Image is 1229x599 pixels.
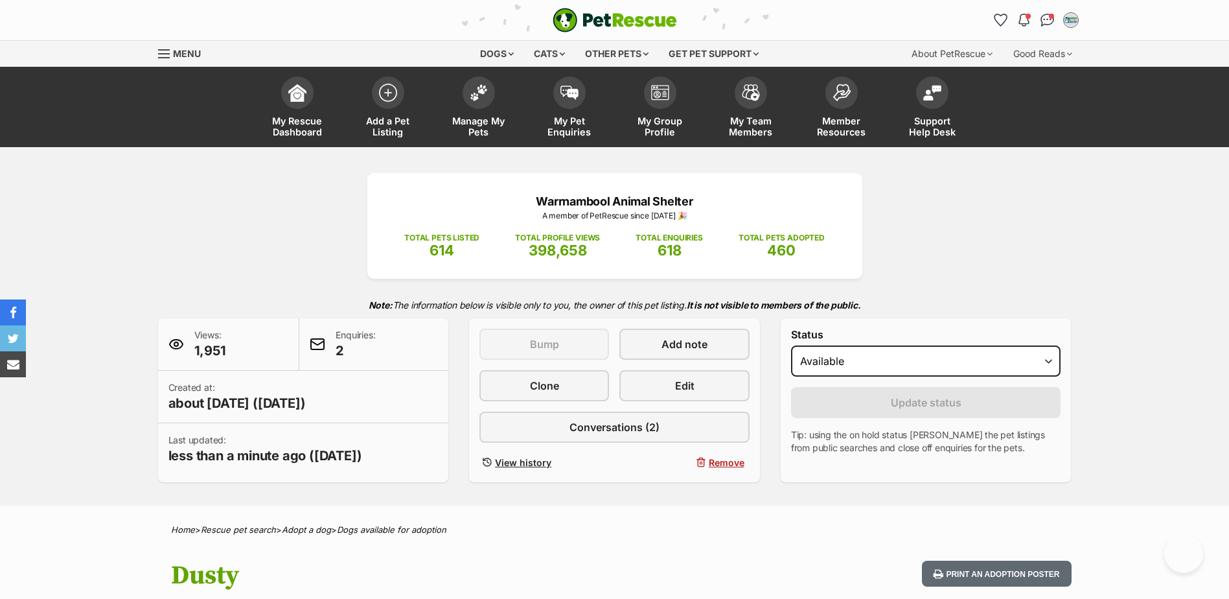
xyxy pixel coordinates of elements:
[619,453,749,472] button: Remove
[660,41,768,67] div: Get pet support
[168,447,362,465] span: less than a minute ago ([DATE])
[337,524,446,535] a: Dogs available for adoption
[433,70,524,147] a: Manage My Pets
[387,193,843,210] p: Warrnambool Animal Shelter
[767,242,796,259] span: 460
[369,299,393,311] strong: Note:
[282,524,331,535] a: Adopt a dog
[903,115,961,137] span: Support Help Desk
[171,561,719,591] h1: Dusty
[525,41,574,67] div: Cats
[168,381,306,412] p: Created at:
[479,329,609,360] button: Bump
[661,336,707,352] span: Add note
[636,232,702,244] p: TOTAL ENQUIRIES
[168,434,362,465] p: Last updated:
[430,242,454,259] span: 614
[540,115,599,137] span: My Pet Enquiries
[923,85,941,100] img: help-desk-icon-fdf02630f3aa405de69fd3d07c3f3aa587a6932b1a1747fa1d2bba05be0121f9.svg
[479,412,750,443] a: Conversations (2)
[171,524,195,535] a: Home
[359,115,417,137] span: Add a Pet Listing
[515,232,600,244] p: TOTAL PROFILE VIEWS
[1040,14,1054,27] img: chat-41dd97257d64d25036548639549fe6c8038ab92f7586957e7f3b1b290dea8141.svg
[495,456,551,469] span: View history
[530,378,559,393] span: Clone
[569,419,660,435] span: Conversations (2)
[379,84,397,102] img: add-pet-listing-icon-0afa8454b4691262ce3f59096e99ab1cd57d4a30225e0717b998d2c9b9846f56.svg
[722,115,780,137] span: My Team Members
[553,8,677,32] img: logo-e224e6f780fb5917bec1dbf3a21bbac754714ae5b6737aabdf751b685950b380.svg
[404,232,479,244] p: TOTAL PETS LISTED
[687,299,861,311] strong: It is not visible to members of the public.
[158,292,1072,318] p: The information below is visible only to you, the owner of this pet listing.
[791,329,1061,340] label: Status
[479,453,609,472] a: View history
[1064,14,1077,27] img: Matisse profile pic
[524,70,615,147] a: My Pet Enquiries
[791,429,1061,454] p: Tip: using the on hold status [PERSON_NAME] the pet listings from public searches and close off e...
[706,70,796,147] a: My Team Members
[471,41,523,67] div: Dogs
[252,70,343,147] a: My Rescue Dashboard
[658,242,682,259] span: 618
[739,232,825,244] p: TOTAL PETS ADOPTED
[902,41,1002,67] div: About PetRescue
[619,370,749,401] a: Edit
[530,336,559,352] span: Bump
[1164,534,1203,573] iframe: Help Scout Beacon - Open
[194,329,226,360] p: Views:
[631,115,689,137] span: My Group Profile
[553,8,677,32] a: PetRescue
[651,85,669,100] img: group-profile-icon-3fa3cf56718a62981997c0bc7e787c4b2cf8bcc04b72c1350f741eb67cf2f40e.svg
[742,84,760,101] img: team-members-icon-5396bd8760b3fe7c0b43da4ab00e1e3bb1a5d9ba89233759b79545d2d3fc5d0d.svg
[336,342,375,360] span: 2
[1061,10,1081,30] button: My account
[139,525,1091,535] div: > > >
[201,524,276,535] a: Rescue pet search
[158,41,210,64] a: Menu
[450,115,508,137] span: Manage My Pets
[1037,10,1058,30] a: Conversations
[576,41,658,67] div: Other pets
[470,84,488,101] img: manage-my-pets-icon-02211641906a0b7f246fdf0571729dbe1e7629f14944591b6c1af311fb30b64b.svg
[1004,41,1081,67] div: Good Reads
[615,70,706,147] a: My Group Profile
[791,387,1061,418] button: Update status
[812,115,871,137] span: Member Resources
[343,70,433,147] a: Add a Pet Listing
[1014,10,1035,30] button: Notifications
[922,561,1071,587] button: Print an adoption poster
[991,10,1081,30] ul: Account quick links
[268,115,327,137] span: My Rescue Dashboard
[887,70,978,147] a: Support Help Desk
[833,84,851,101] img: member-resources-icon-8e73f808a243e03378d46382f2149f9095a855e16c252ad45f914b54edf8863c.svg
[168,394,306,412] span: about [DATE] ([DATE])
[675,378,695,393] span: Edit
[560,86,579,100] img: pet-enquiries-icon-7e3ad2cf08bfb03b45e93fb7055b45f3efa6380592205ae92323e6603595dc1f.svg
[194,342,226,360] span: 1,951
[173,48,201,59] span: Menu
[387,210,843,222] p: A member of PetRescue since [DATE] 🎉
[991,10,1011,30] a: Favourites
[619,329,749,360] a: Add note
[529,242,587,259] span: 398,658
[796,70,887,147] a: Member Resources
[891,395,961,410] span: Update status
[479,370,609,401] a: Clone
[336,329,375,360] p: Enquiries:
[1018,14,1029,27] img: notifications-46538b983faf8c2785f20acdc204bb7945ddae34d4c08c2a6579f10ce5e182be.svg
[288,84,306,102] img: dashboard-icon-eb2f2d2d3e046f16d808141f083e7271f6b2e854fb5c12c21221c1fb7104beca.svg
[709,456,744,469] span: Remove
